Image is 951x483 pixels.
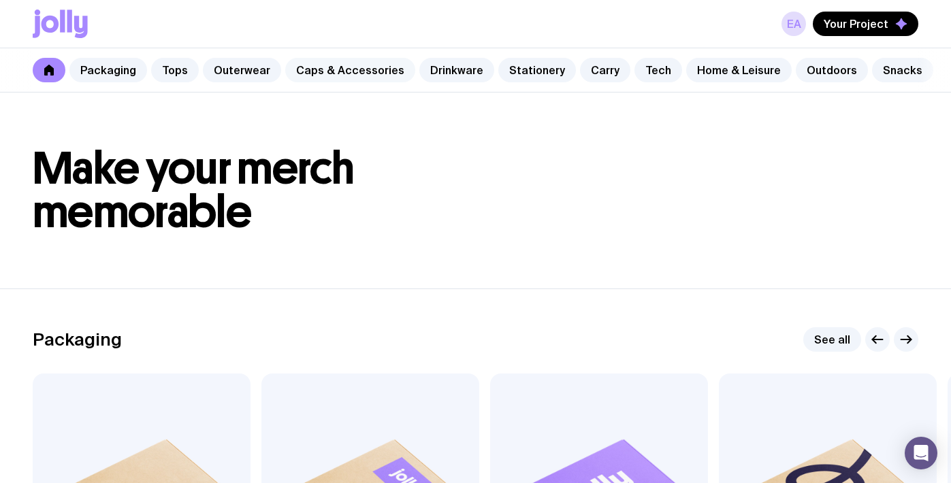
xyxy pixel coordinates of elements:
a: Outdoors [796,58,868,82]
span: Your Project [824,17,888,31]
a: Snacks [872,58,933,82]
a: Tops [151,58,199,82]
a: Carry [580,58,630,82]
a: Caps & Accessories [285,58,415,82]
a: Stationery [498,58,576,82]
a: Home & Leisure [686,58,792,82]
a: Outerwear [203,58,281,82]
a: Packaging [69,58,147,82]
h2: Packaging [33,329,122,350]
a: EA [781,12,806,36]
a: Drinkware [419,58,494,82]
div: Open Intercom Messenger [905,437,937,469]
button: Your Project [813,12,918,36]
a: See all [803,327,861,352]
span: Make your merch memorable [33,141,355,239]
a: Tech [634,58,682,82]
